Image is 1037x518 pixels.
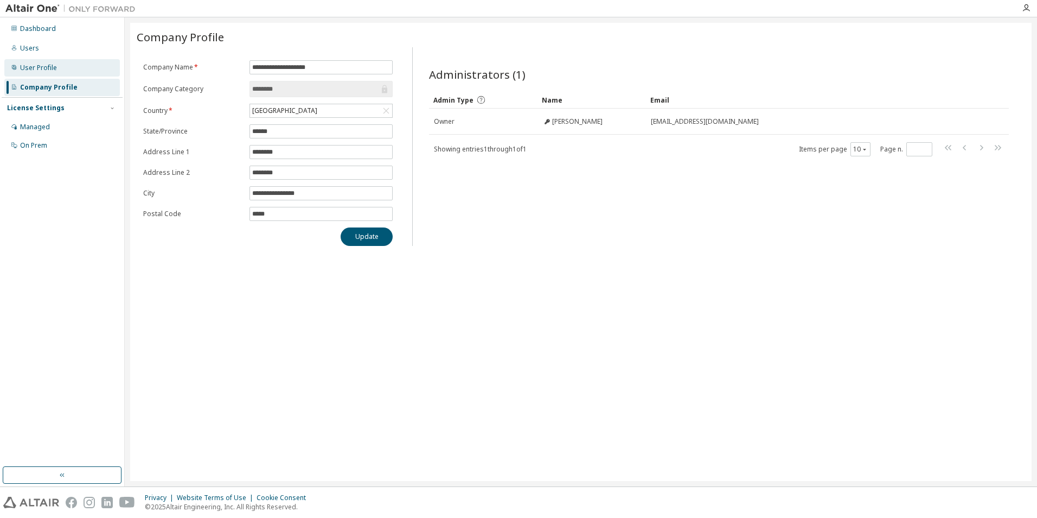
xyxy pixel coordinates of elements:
label: State/Province [143,127,243,136]
img: Altair One [5,3,141,14]
button: Update [341,228,393,246]
span: Company Profile [137,29,224,45]
div: Dashboard [20,24,56,33]
div: Cookie Consent [257,494,312,502]
div: Company Profile [20,83,78,92]
div: [GEOGRAPHIC_DATA] [250,104,392,117]
img: altair_logo.svg [3,497,59,508]
label: Address Line 1 [143,148,243,156]
label: Postal Code [143,210,243,218]
img: linkedin.svg [101,497,113,508]
img: facebook.svg [66,497,77,508]
label: Address Line 2 [143,168,243,177]
span: Page n. [880,142,932,156]
p: © 2025 Altair Engineering, Inc. All Rights Reserved. [145,502,312,511]
img: instagram.svg [84,497,95,508]
label: Company Category [143,85,243,93]
div: [GEOGRAPHIC_DATA] [251,105,319,117]
div: Managed [20,123,50,131]
label: Country [143,106,243,115]
label: Company Name [143,63,243,72]
div: Website Terms of Use [177,494,257,502]
span: [PERSON_NAME] [552,117,603,126]
span: Administrators (1) [429,67,526,82]
img: youtube.svg [119,497,135,508]
div: On Prem [20,141,47,150]
div: Privacy [145,494,177,502]
span: Showing entries 1 through 1 of 1 [434,144,527,154]
div: License Settings [7,104,65,112]
div: Users [20,44,39,53]
span: Owner [434,117,455,126]
label: City [143,189,243,198]
span: Items per page [799,142,870,156]
button: 10 [853,145,868,154]
div: Name [542,91,642,109]
div: User Profile [20,64,57,72]
div: Email [650,91,978,109]
span: Admin Type [433,96,473,105]
span: [EMAIL_ADDRESS][DOMAIN_NAME] [651,117,759,126]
